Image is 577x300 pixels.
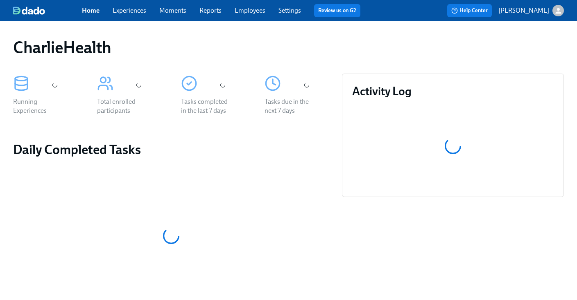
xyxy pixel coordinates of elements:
[13,97,66,115] div: Running Experiences
[13,7,45,15] img: dado
[314,4,360,17] button: Review us on G2
[451,7,488,15] span: Help Center
[97,97,149,115] div: Total enrolled participants
[352,84,554,99] h3: Activity Log
[498,5,564,16] button: [PERSON_NAME]
[181,97,233,115] div: Tasks completed in the last 7 days
[13,38,111,57] h1: CharlieHealth
[235,7,265,14] a: Employees
[265,97,317,115] div: Tasks due in the next 7 days
[318,7,356,15] a: Review us on G2
[13,7,82,15] a: dado
[498,6,549,15] p: [PERSON_NAME]
[82,7,100,14] a: Home
[113,7,146,14] a: Experiences
[447,4,492,17] button: Help Center
[159,7,186,14] a: Moments
[278,7,301,14] a: Settings
[13,141,329,158] h2: Daily Completed Tasks
[199,7,222,14] a: Reports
